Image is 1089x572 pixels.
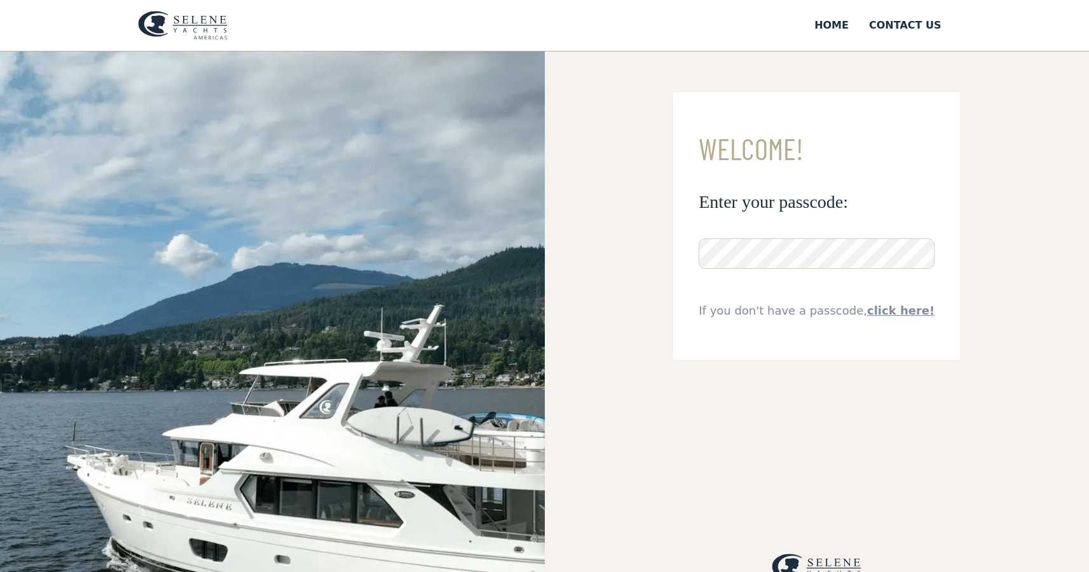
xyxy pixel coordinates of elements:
[867,304,935,317] a: click here!
[673,92,960,360] form: Email Form
[869,18,942,33] div: Contact US
[699,191,935,213] h3: Enter your passcode:
[699,133,935,165] h3: Welcome!
[138,11,228,40] img: logo
[699,302,935,319] div: If you don't have a passcode,
[814,18,849,33] div: Home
